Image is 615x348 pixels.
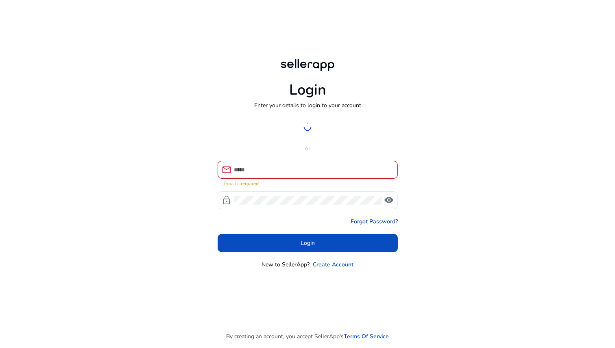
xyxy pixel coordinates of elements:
[351,217,398,226] a: Forgot Password?
[222,165,231,175] span: mail
[313,260,353,269] a: Create Account
[262,260,310,269] p: New to SellerApp?
[289,81,326,99] h1: Login
[218,234,398,252] button: Login
[224,179,391,187] mat-error: Email is
[301,239,315,247] span: Login
[218,144,398,153] p: or
[222,195,231,205] span: lock
[241,180,259,187] strong: required
[384,195,394,205] span: visibility
[254,101,361,110] p: Enter your details to login to your account
[344,332,389,341] a: Terms Of Service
